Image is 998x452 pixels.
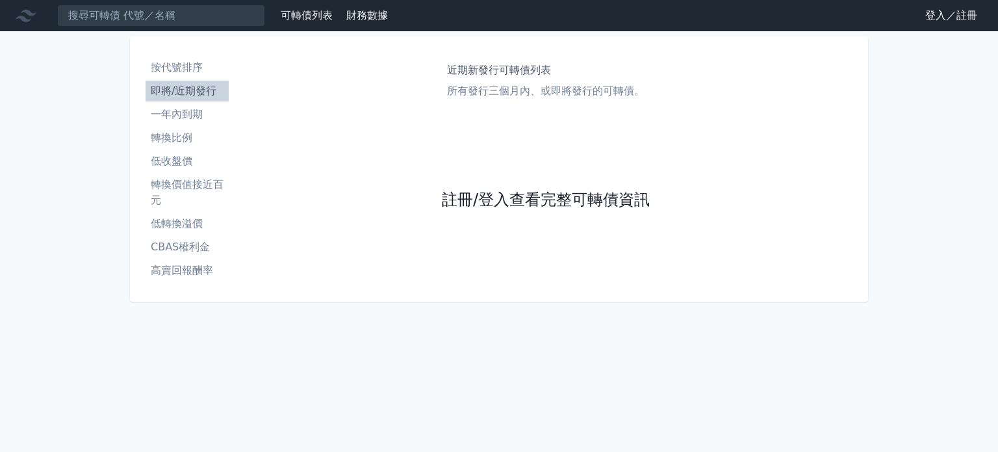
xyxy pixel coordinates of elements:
[146,57,229,78] a: 按代號排序
[146,83,229,99] li: 即將/近期發行
[281,9,333,21] a: 可轉債列表
[146,239,229,255] li: CBAS權利金
[146,213,229,234] a: 低轉換溢價
[146,174,229,211] a: 轉換價值接近百元
[146,260,229,281] a: 高賣回報酬率
[146,237,229,258] a: CBAS權利金
[146,130,229,146] li: 轉換比例
[146,177,229,208] li: 轉換價值接近百元
[915,5,988,26] a: 登入／註冊
[146,151,229,172] a: 低收盤價
[57,5,265,27] input: 搜尋可轉債 代號／名稱
[447,62,645,78] h1: 近期新發行可轉債列表
[146,104,229,125] a: 一年內到期
[146,216,229,232] li: 低轉換溢價
[146,107,229,122] li: 一年內到期
[442,190,650,211] a: 註冊/登入查看完整可轉債資訊
[346,9,388,21] a: 財務數據
[146,60,229,75] li: 按代號排序
[146,81,229,101] a: 即將/近期發行
[447,83,645,99] p: 所有發行三個月內、或即將發行的可轉債。
[146,127,229,148] a: 轉換比例
[146,263,229,278] li: 高賣回報酬率
[146,153,229,169] li: 低收盤價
